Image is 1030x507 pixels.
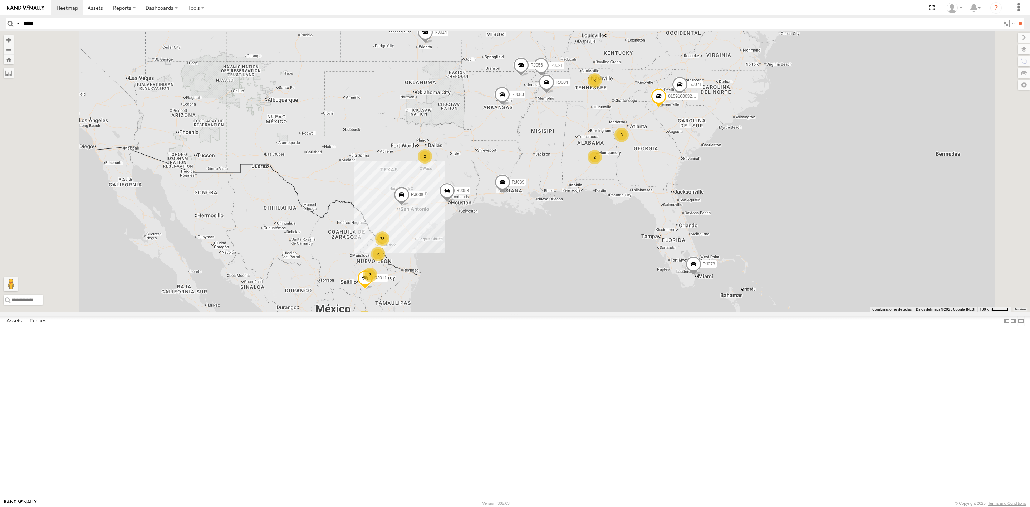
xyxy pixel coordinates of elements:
button: Arrastra al hombrecito al mapa para abrir Street View [4,277,18,291]
div: 2 [357,311,372,325]
span: 100 km [980,307,992,311]
button: Zoom Home [4,55,14,64]
label: Dock Summary Table to the Left [1003,316,1010,326]
div: 3 [588,73,602,88]
span: Datos del mapa ©2025 Google, INEGI [916,307,975,311]
button: Zoom out [4,45,14,55]
label: Search Filter Options [1001,18,1016,29]
label: Assets [3,316,25,326]
span: RJ071 [689,82,702,87]
a: Visit our Website [4,500,37,507]
div: Version: 305.03 [482,501,510,506]
label: Hide Summary Table [1017,316,1025,326]
img: rand-logo.svg [7,5,44,10]
button: Combinaciones de teclas [872,307,912,312]
a: Términos [1015,308,1026,311]
span: RJ004 [556,80,568,85]
label: Map Settings [1018,80,1030,90]
span: RJ014 [435,30,447,35]
label: Search Query [15,18,21,29]
span: RJ011 [374,276,387,281]
span: 015910003254714 [668,94,704,99]
button: Zoom in [4,35,14,45]
span: RJ058 [456,188,469,193]
span: RJ039 [512,180,524,185]
div: 3 [363,268,377,282]
label: Fences [26,316,50,326]
div: 2 [418,149,432,164]
span: RJ021 [550,63,563,68]
button: Escala del mapa: 100 km por 43 píxeles [977,307,1011,312]
div: Josue Jimenez [944,3,965,13]
a: Terms and Conditions [988,501,1026,506]
span: RJ083 [511,92,524,97]
span: RJ078 [703,262,715,267]
span: RJ056 [530,63,543,68]
div: 2 [588,150,602,164]
div: © Copyright 2025 - [955,501,1026,506]
div: 2 [371,247,385,261]
label: Measure [4,68,14,78]
div: 3 [614,128,629,142]
i: ? [990,2,1002,14]
span: RJ008 [411,192,423,197]
label: Dock Summary Table to the Right [1010,316,1017,326]
div: 78 [375,231,389,246]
